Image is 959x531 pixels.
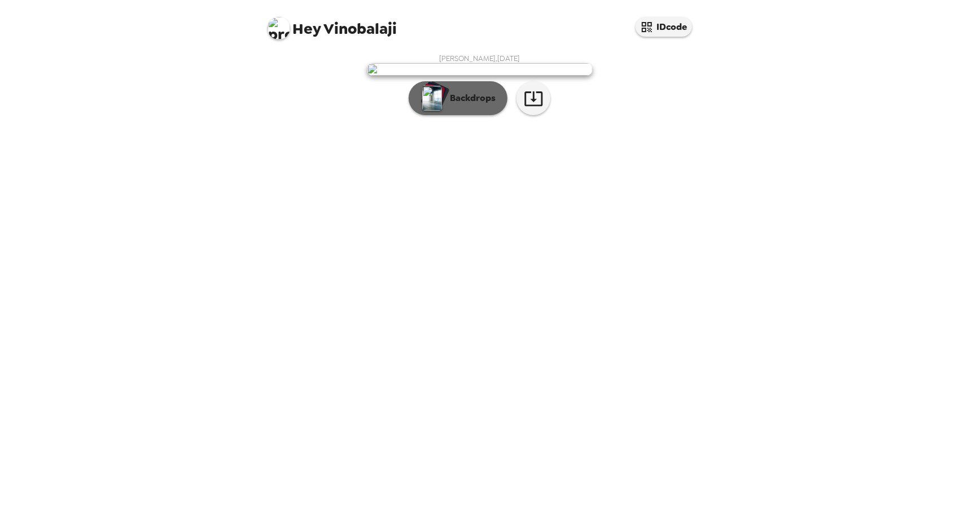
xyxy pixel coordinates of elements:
[636,17,692,37] button: IDcode
[409,81,507,115] button: Backdrops
[293,19,321,39] span: Hey
[444,91,496,105] p: Backdrops
[367,63,593,76] img: user
[268,11,397,37] span: Vinobalaji
[268,17,290,40] img: profile pic
[439,54,520,63] span: [PERSON_NAME] , [DATE]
